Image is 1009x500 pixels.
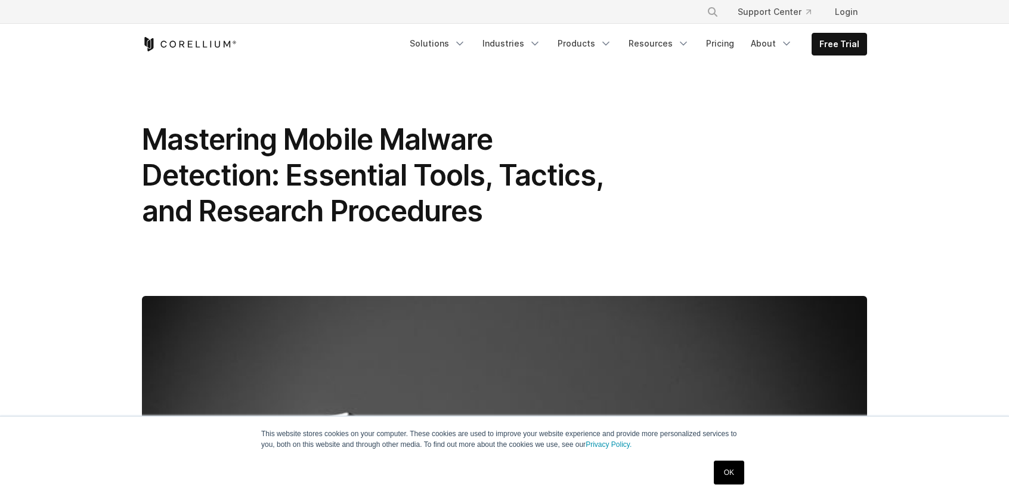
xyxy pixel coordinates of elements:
[744,33,800,54] a: About
[142,37,237,51] a: Corellium Home
[714,461,744,484] a: OK
[699,33,741,54] a: Pricing
[586,440,632,449] a: Privacy Policy.
[261,428,748,450] p: This website stores cookies on your computer. These cookies are used to improve your website expe...
[403,33,867,55] div: Navigation Menu
[702,1,723,23] button: Search
[812,33,866,55] a: Free Trial
[692,1,867,23] div: Navigation Menu
[142,122,603,229] span: Mastering Mobile Malware Detection: Essential Tools, Tactics, and Research Procedures
[403,33,473,54] a: Solutions
[621,33,697,54] a: Resources
[825,1,867,23] a: Login
[728,1,821,23] a: Support Center
[475,33,548,54] a: Industries
[550,33,619,54] a: Products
